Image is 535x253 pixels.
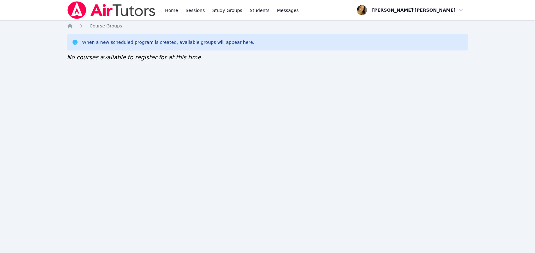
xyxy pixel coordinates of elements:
[277,7,299,14] span: Messages
[90,23,122,28] span: Course Groups
[67,54,203,61] span: No courses available to register for at this time.
[67,1,156,19] img: Air Tutors
[67,23,468,29] nav: Breadcrumb
[90,23,122,29] a: Course Groups
[82,39,254,45] div: When a new scheduled program is created, available groups will appear here.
